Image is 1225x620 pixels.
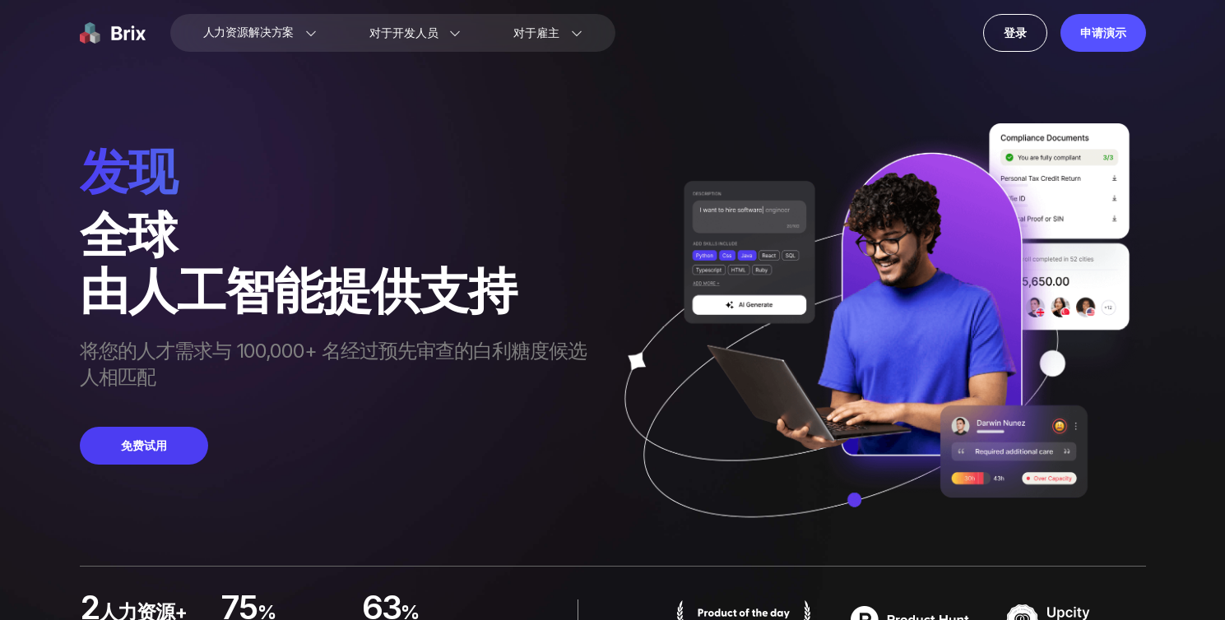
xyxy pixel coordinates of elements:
span: 对于雇主 [513,25,559,42]
a: 申请演示 [1060,14,1145,52]
span: 发现 [80,140,595,206]
span: 对于开发人员 [369,25,438,42]
span: 将您的人才需求与 100,000+ 名经过预先审查的白利糖度候选人相匹配 [80,338,595,394]
span: 人力资源解决方案 [203,20,295,46]
button: 免费试用 [80,427,208,465]
div: 全球 [80,206,595,262]
a: 登录 [983,14,1047,52]
div: 由人工智能提供支持 [80,262,595,318]
img: 人工智能生成 [595,123,1146,566]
